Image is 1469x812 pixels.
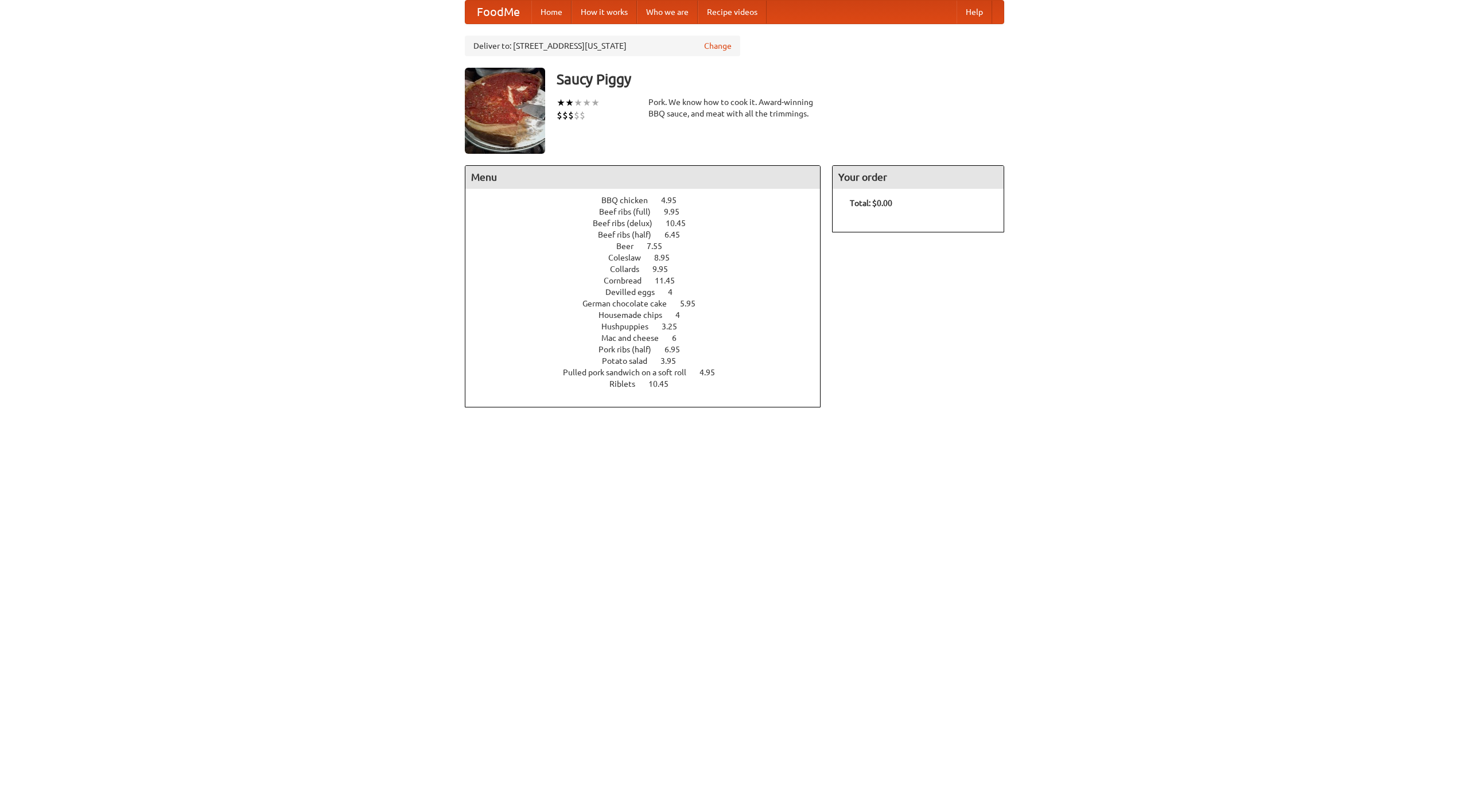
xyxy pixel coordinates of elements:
h4: Your order [833,166,1004,189]
span: Beef ribs (delux) [593,219,664,228]
span: 6.95 [664,345,691,354]
span: Pork ribs (half) [599,345,663,354]
span: 4 [675,310,691,320]
a: Change [704,40,732,52]
a: Collards 9.95 [610,265,689,274]
a: Cornbread 11.45 [604,276,696,285]
span: 4.95 [699,368,726,377]
a: Pork ribs (half) 6.95 [599,345,701,354]
li: ★ [574,96,582,109]
a: Recipe videos [698,1,767,24]
span: Riblets [609,379,647,388]
li: $ [574,109,580,122]
a: Riblets 10.45 [609,379,690,388]
a: Who we are [637,1,698,24]
li: ★ [582,96,591,109]
li: ★ [557,96,565,109]
span: Beef ribs (full) [599,207,662,216]
span: Cornbread [604,276,653,285]
a: FoodMe [465,1,531,24]
span: Mac and cheese [601,333,670,343]
div: Deliver to: [STREET_ADDRESS][US_STATE] [465,36,740,56]
a: Hushpuppies 3.25 [601,322,698,331]
span: 5.95 [680,299,707,308]
span: Coleslaw [608,253,652,262]
img: angular.jpg [465,68,545,154]
li: $ [557,109,562,122]
span: Housemade chips [599,310,674,320]
a: BBQ chicken 4.95 [601,196,698,205]
li: ★ [565,96,574,109]
a: Beef ribs (half) 6.45 [598,230,701,239]
span: Collards [610,265,651,274]
h3: Saucy Piggy [557,68,1004,91]
span: Beef ribs (half) [598,230,663,239]
span: Devilled eggs [605,287,666,297]
span: 10.45 [666,219,697,228]
span: 6 [672,333,688,343]
span: 6.45 [664,230,691,239]
a: Devilled eggs 4 [605,287,694,297]
a: Pulled pork sandwich on a soft roll 4.95 [563,368,736,377]
a: Help [957,1,992,24]
li: $ [562,109,568,122]
a: German chocolate cake 5.95 [582,299,717,308]
a: Coleslaw 8.95 [608,253,691,262]
span: 11.45 [655,276,686,285]
a: Beef ribs (full) 9.95 [599,207,701,216]
div: Pork. We know how to cook it. Award-winning BBQ sauce, and meat with all the trimmings. [648,96,821,119]
a: Potato salad 3.95 [602,356,697,366]
span: Beer [616,242,645,251]
a: Mac and cheese 6 [601,333,698,343]
span: Potato salad [602,356,659,366]
span: German chocolate cake [582,299,678,308]
li: $ [580,109,585,122]
a: How it works [572,1,637,24]
span: BBQ chicken [601,196,659,205]
span: 8.95 [654,253,681,262]
span: 3.25 [662,322,689,331]
span: 10.45 [648,379,680,388]
span: 4.95 [661,196,688,205]
b: Total: $0.00 [850,199,892,208]
a: Beef ribs (delux) 10.45 [593,219,707,228]
span: 4 [668,287,684,297]
li: $ [568,109,574,122]
li: ★ [591,96,600,109]
a: Housemade chips 4 [599,310,701,320]
span: 9.95 [652,265,679,274]
h4: Menu [465,166,820,189]
span: 3.95 [660,356,687,366]
span: Pulled pork sandwich on a soft roll [563,368,698,377]
a: Beer 7.55 [616,242,683,251]
span: Hushpuppies [601,322,660,331]
a: Home [531,1,572,24]
span: 7.55 [647,242,674,251]
span: 9.95 [664,207,691,216]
